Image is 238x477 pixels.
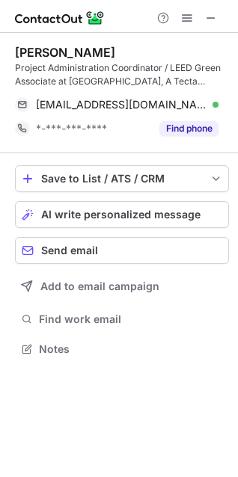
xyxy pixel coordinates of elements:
[41,244,98,256] span: Send email
[159,121,219,136] button: Reveal Button
[41,173,203,185] div: Save to List / ATS / CRM
[40,280,159,292] span: Add to email campaign
[15,309,229,330] button: Find work email
[15,61,229,88] div: Project Administration Coordinator / LEED Green Associate at [GEOGRAPHIC_DATA], A Tecta America C...
[15,273,229,300] button: Add to email campaign
[15,237,229,264] button: Send email
[15,9,105,27] img: ContactOut v5.3.10
[39,342,223,356] span: Notes
[41,209,201,221] span: AI write personalized message
[15,45,115,60] div: [PERSON_NAME]
[15,165,229,192] button: save-profile-one-click
[39,313,223,326] span: Find work email
[36,98,207,111] span: [EMAIL_ADDRESS][DOMAIN_NAME]
[15,339,229,360] button: Notes
[15,201,229,228] button: AI write personalized message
